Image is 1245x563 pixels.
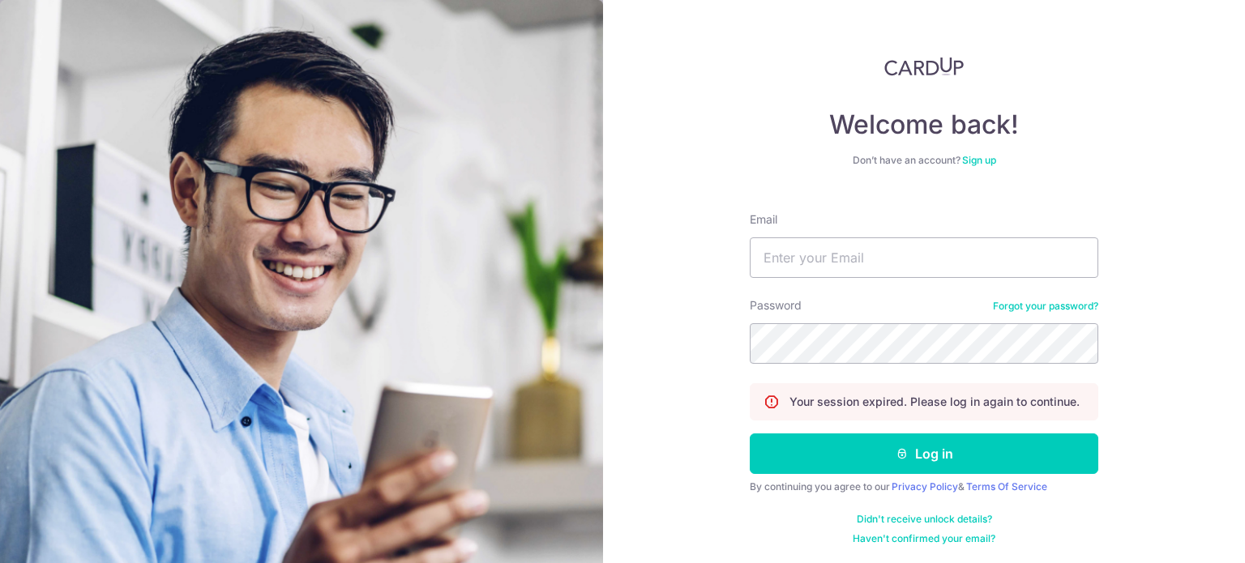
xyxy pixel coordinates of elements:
div: Don’t have an account? [750,154,1098,167]
input: Enter your Email [750,237,1098,278]
div: By continuing you agree to our & [750,480,1098,493]
a: Didn't receive unlock details? [857,513,992,526]
a: Sign up [962,154,996,166]
h4: Welcome back! [750,109,1098,141]
label: Password [750,297,802,313]
p: Your session expired. Please log in again to continue. [789,394,1080,410]
img: CardUp Logo [884,57,964,76]
a: Terms Of Service [966,480,1047,493]
label: Email [750,211,777,228]
a: Forgot your password? [993,300,1098,313]
a: Privacy Policy [892,480,958,493]
a: Haven't confirmed your email? [853,532,995,545]
button: Log in [750,433,1098,474]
